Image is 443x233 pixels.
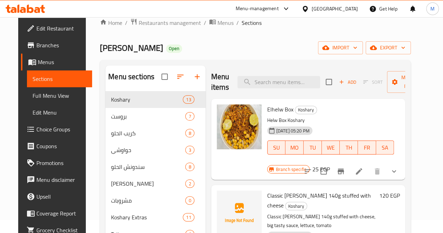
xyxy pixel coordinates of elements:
[186,180,194,187] span: 2
[21,20,92,37] a: Edit Restaurant
[236,19,239,27] li: /
[186,113,194,120] span: 7
[33,75,86,83] span: Sections
[332,163,349,180] button: Branch-specific-item
[21,121,92,138] a: Choice Groups
[157,69,172,84] span: Select all sections
[189,68,206,85] button: Add section
[430,5,435,13] span: M
[111,196,185,205] div: مشروبات
[36,125,86,133] span: Choice Groups
[36,41,86,49] span: Branches
[242,19,262,27] span: Sections
[338,78,357,86] span: Add
[36,209,86,218] span: Coverage Report
[21,188,92,205] a: Upsell
[186,197,194,204] span: 0
[33,91,86,100] span: Full Menu View
[236,5,279,13] div: Menu-management
[36,142,86,150] span: Coupons
[321,75,336,89] span: Select section
[21,205,92,222] a: Coverage Report
[183,213,194,221] div: items
[100,19,122,27] a: Home
[105,158,205,175] div: سندونش الحلو8
[267,190,371,211] span: Classic [PERSON_NAME] 140g stuffed with cheese
[387,71,434,93] button: Manage items
[340,141,358,155] button: TH
[21,37,92,54] a: Branches
[306,143,319,153] span: TU
[111,146,185,154] div: حواوشي
[185,179,194,188] div: items
[209,18,234,27] a: Menus
[285,202,307,210] div: Koshary
[38,58,86,66] span: Menus
[304,141,322,155] button: TU
[267,212,376,230] p: Classic [PERSON_NAME] 140g stuffed with cheese, big tasty sauce, lettuce, tomato
[204,19,206,27] li: /
[36,176,86,184] span: Menu disclaimer
[172,68,189,85] span: Sort sections
[186,130,194,137] span: 8
[376,141,394,155] button: SA
[185,129,194,137] div: items
[166,44,182,53] div: Open
[183,214,194,221] span: 11
[111,179,185,188] div: راب اتشكين
[217,104,262,149] img: Elhelw Box
[267,141,286,155] button: SU
[285,202,307,210] span: Koshary
[295,106,317,114] span: Koshary
[100,40,163,56] span: [PERSON_NAME]
[237,76,320,88] input: search
[139,19,201,27] span: Restaurants management
[185,146,194,154] div: items
[166,46,182,52] span: Open
[295,106,317,114] div: Koshary
[361,143,373,153] span: FR
[111,129,185,137] span: كريب الحلو
[318,41,363,54] button: import
[274,128,312,134] span: [DATE] 05:20 PM
[105,142,205,158] div: حواوشي3
[312,5,358,13] div: [GEOGRAPHIC_DATA]
[358,141,376,155] button: FR
[105,125,205,142] div: كريب الحلو8
[111,163,185,171] span: سندونش الحلو
[186,147,194,153] span: 3
[111,95,183,104] span: Koshary
[183,96,194,103] span: 13
[273,166,309,173] span: Branch specific
[183,95,194,104] div: items
[36,159,86,167] span: Promotions
[111,112,185,121] span: بروست
[108,71,154,82] h2: Menu sections
[105,108,205,125] div: بروست7
[355,167,363,176] a: Edit menu item
[105,175,205,192] div: [PERSON_NAME]2
[21,138,92,155] a: Coupons
[21,54,92,70] a: Menus
[379,143,392,153] span: SA
[386,163,402,180] button: show more
[316,164,331,179] span: Select to update
[336,77,359,88] span: Add item
[105,192,205,209] div: مشروبات0
[325,143,337,153] span: WE
[288,143,301,153] span: MO
[185,112,194,121] div: items
[185,196,194,205] div: items
[111,213,183,221] span: Koshary Extras
[36,24,86,33] span: Edit Restaurant
[270,143,283,153] span: SU
[285,141,304,155] button: MO
[36,192,86,201] span: Upsell
[211,71,229,92] h2: Menu items
[130,18,201,27] a: Restaurants management
[369,163,386,180] button: delete
[371,43,405,52] span: export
